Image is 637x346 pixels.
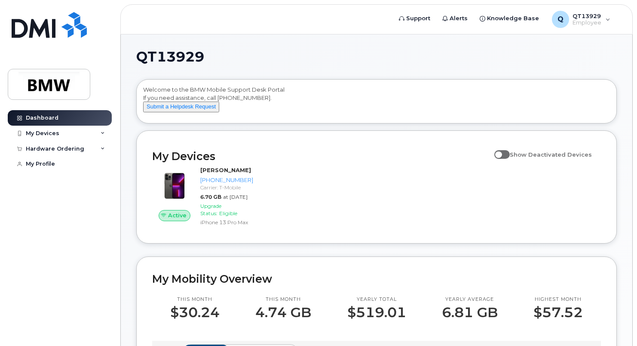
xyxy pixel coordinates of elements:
[533,305,583,320] p: $57.52
[143,103,219,110] a: Submit a Helpdesk Request
[494,146,501,153] input: Show Deactivated Devices
[200,184,253,191] div: Carrier: T-Mobile
[510,151,592,158] span: Show Deactivated Devices
[152,150,490,163] h2: My Devices
[533,296,583,303] p: Highest month
[255,305,311,320] p: 4.74 GB
[168,211,187,219] span: Active
[152,272,601,285] h2: My Mobility Overview
[200,176,253,184] div: [PHONE_NUMBER]
[223,194,248,200] span: at [DATE]
[347,296,406,303] p: Yearly total
[200,219,253,226] div: iPhone 13 Pro Max
[200,167,251,173] strong: [PERSON_NAME]
[159,170,190,201] img: image20231002-3703462-oworib.jpeg
[442,296,498,303] p: Yearly average
[219,210,237,216] span: Eligible
[152,166,257,228] a: Active[PERSON_NAME][PHONE_NUMBER]Carrier: T-Mobile6.70 GBat [DATE]Upgrade Status:EligibleiPhone 1...
[143,102,219,112] button: Submit a Helpdesk Request
[143,86,610,120] div: Welcome to the BMW Mobile Support Desk Portal If you need assistance, call [PHONE_NUMBER].
[170,296,220,303] p: This month
[170,305,220,320] p: $30.24
[255,296,311,303] p: This month
[442,305,498,320] p: 6.81 GB
[200,194,221,200] span: 6.70 GB
[136,50,204,63] span: QT13929
[347,305,406,320] p: $519.01
[200,203,221,216] span: Upgrade Status:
